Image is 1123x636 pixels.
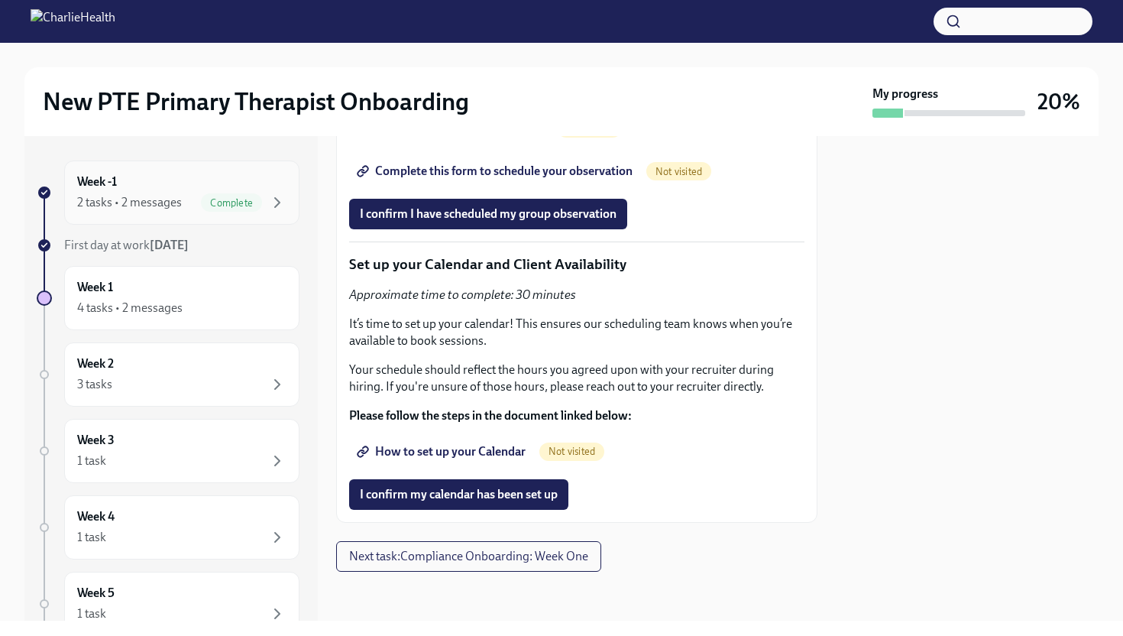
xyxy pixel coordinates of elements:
h6: Week 3 [77,432,115,449]
em: Approximate time to complete: 30 minutes [349,287,576,302]
a: Week 31 task [37,419,299,483]
h6: Week -1 [77,174,117,190]
span: Next task : Compliance Onboarding: Week One [349,549,588,564]
p: Your schedule should reflect the hours you agreed upon with your recruiter during hiring. If you'... [349,362,804,395]
h6: Week 4 [77,508,115,525]
strong: [DATE] [150,238,189,252]
span: Not visited [646,166,711,177]
span: I confirm I have scheduled my group observation [360,206,617,222]
span: Not visited [539,446,604,457]
button: I confirm I have scheduled my group observation [349,199,627,229]
span: Complete [201,197,262,209]
span: First day at work [64,238,189,252]
h6: Week 2 [77,355,114,372]
span: How to set up your Calendar [360,444,526,459]
div: 2 tasks • 2 messages [77,194,182,211]
button: I confirm my calendar has been set up [349,479,568,510]
div: 4 tasks • 2 messages [77,300,183,316]
a: Week 14 tasks • 2 messages [37,266,299,330]
a: Week 23 tasks [37,342,299,407]
span: Complete this form to schedule your observation [360,164,633,179]
strong: My progress [872,86,938,102]
h2: New PTE Primary Therapist Onboarding [43,86,469,117]
p: Set up your Calendar and Client Availability [349,255,804,274]
a: Week 51 task [37,572,299,636]
div: 1 task [77,605,106,622]
span: I confirm my calendar has been set up [360,487,558,502]
img: CharlieHealth [31,9,115,34]
button: Next task:Compliance Onboarding: Week One [336,541,601,572]
div: 3 tasks [77,376,112,393]
div: 1 task [77,453,106,469]
p: It’s time to set up your calendar! This ensures our scheduling team knows when you’re available t... [349,316,804,349]
strong: Please follow the steps in the document linked below: [349,408,632,423]
h6: Week 5 [77,585,115,602]
a: How to set up your Calendar [349,436,536,467]
h6: Week 1 [77,279,113,296]
h3: 20% [1037,88,1080,115]
div: 1 task [77,529,106,546]
a: Week -12 tasks • 2 messagesComplete [37,161,299,225]
a: Week 41 task [37,495,299,560]
a: Complete this form to schedule your observation [349,156,643,187]
a: First day at work[DATE] [37,237,299,254]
